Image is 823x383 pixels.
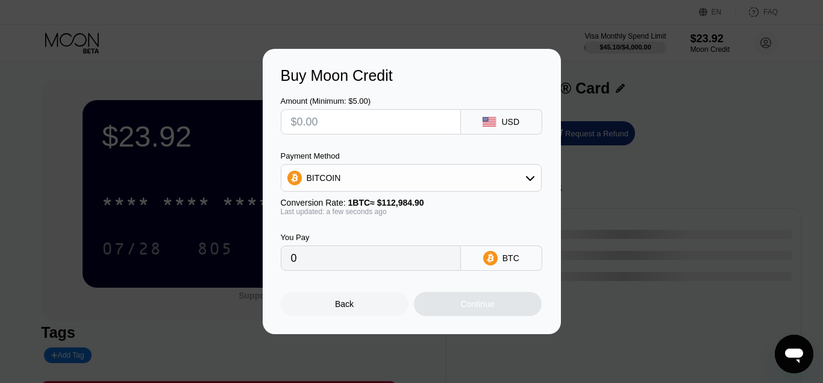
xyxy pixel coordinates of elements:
div: Payment Method [281,151,542,160]
div: BITCOIN [307,173,341,183]
div: BTC [502,253,519,263]
iframe: Button to launch messaging window [775,335,813,373]
input: $0.00 [291,110,451,134]
div: BITCOIN [281,166,541,190]
div: Back [281,292,408,316]
div: Conversion Rate: [281,198,542,207]
div: Amount (Minimum: $5.00) [281,97,461,106]
div: You Pay [281,233,461,242]
div: Buy Moon Credit [281,67,543,84]
div: USD [501,117,519,127]
span: 1 BTC ≈ $112,984.90 [348,198,424,207]
div: Last updated: a few seconds ago [281,207,542,216]
div: Back [335,299,354,309]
